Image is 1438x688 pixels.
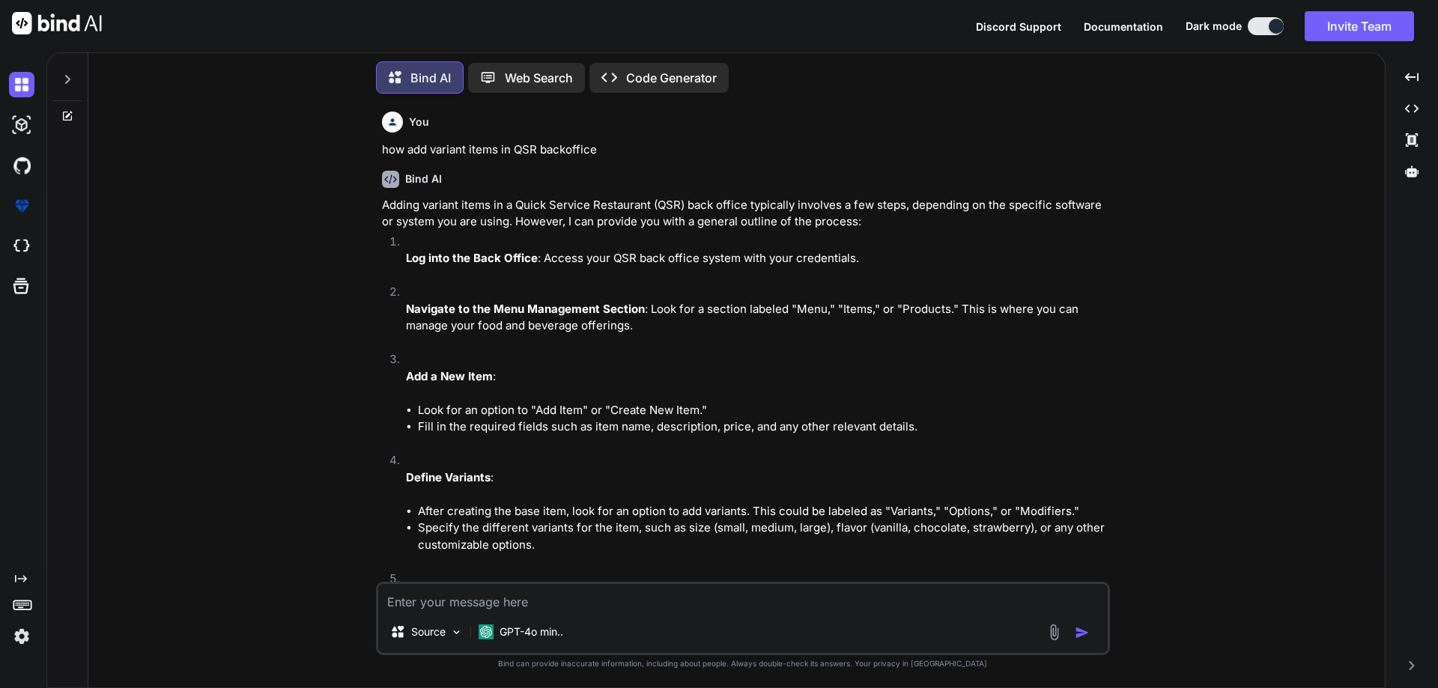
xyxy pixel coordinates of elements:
button: Discord Support [976,19,1061,34]
li: Specify the different variants for the item, such as size (small, medium, large), flavor (vanilla... [418,520,1107,553]
img: Bind AI [12,12,102,34]
img: GPT-4o mini [479,624,494,639]
p: Code Generator [626,69,717,87]
li: After creating the base item, look for an option to add variants. This could be labeled as "Varia... [418,503,1107,520]
p: Source [411,624,446,639]
img: icon [1075,625,1090,640]
p: : Look for a section labeled "Menu," "Items," or "Products." This is where you can manage your fo... [406,301,1107,335]
p: how add variant items in QSR backoffice [382,141,1107,159]
p: Adding variant items in a Quick Service Restaurant (QSR) back office typically involves a few ste... [382,197,1107,231]
p: Bind can provide inaccurate information, including about people. Always double-check its answers.... [376,658,1110,669]
button: Documentation [1084,19,1163,34]
strong: Navigate to the Menu Management Section [406,302,645,316]
span: Discord Support [976,20,1061,33]
img: premium [9,193,34,219]
button: Invite Team [1305,11,1414,41]
img: darkChat [9,72,34,97]
img: darkAi-studio [9,112,34,138]
p: Web Search [505,69,573,87]
img: attachment [1046,624,1063,641]
p: : [406,469,1107,487]
img: cloudideIcon [9,234,34,259]
h6: Bind AI [405,171,442,186]
p: : [406,368,1107,386]
img: githubDark [9,153,34,178]
li: Look for an option to "Add Item" or "Create New Item." [418,402,1107,419]
img: Pick Models [450,626,463,639]
p: : Access your QSR back office system with your credentials. [406,250,1107,267]
p: GPT-4o min.. [500,624,563,639]
span: Dark mode [1186,19,1242,34]
h6: You [409,115,429,130]
strong: Log into the Back Office [406,251,538,265]
img: settings [9,624,34,649]
p: Bind AI [410,69,451,87]
strong: Add a New Item [406,369,493,383]
li: Fill in the required fields such as item name, description, price, and any other relevant details. [418,418,1107,436]
span: Documentation [1084,20,1163,33]
strong: Define Variants [406,470,491,484]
